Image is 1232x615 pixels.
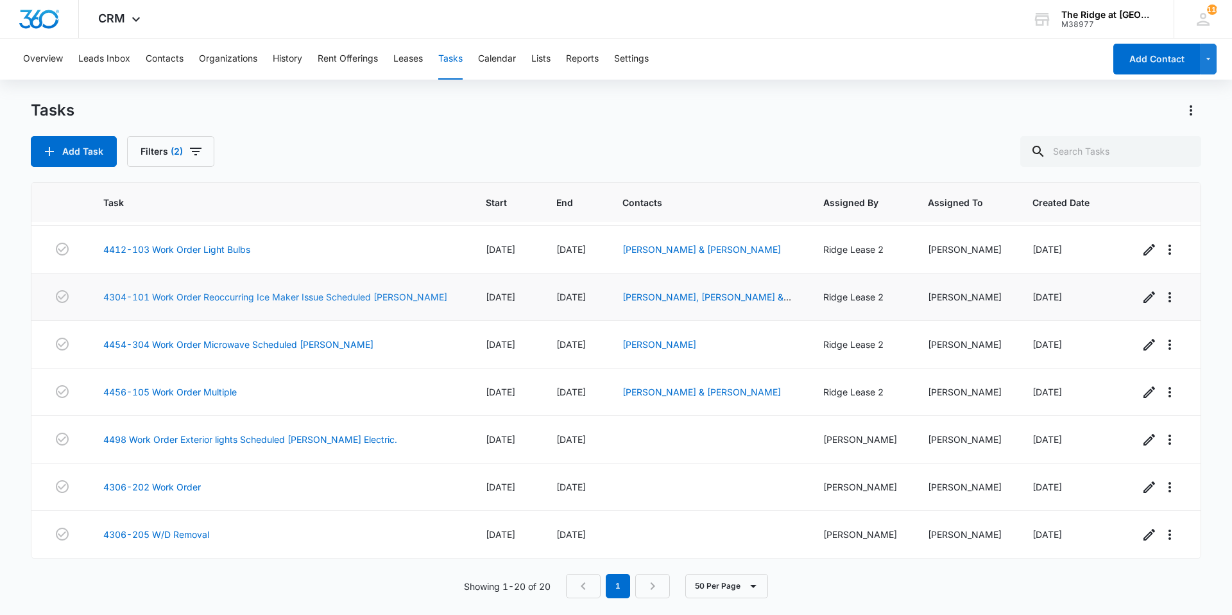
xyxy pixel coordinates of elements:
[486,434,515,445] span: [DATE]
[486,481,515,492] span: [DATE]
[486,339,515,350] span: [DATE]
[823,385,897,399] div: Ridge Lease 2
[98,12,125,25] span: CRM
[103,528,209,541] a: 4306-205 W/D Removal
[31,136,117,167] button: Add Task
[556,291,586,302] span: [DATE]
[438,39,463,80] button: Tasks
[928,338,1002,351] div: [PERSON_NAME]
[393,39,423,80] button: Leases
[556,386,586,397] span: [DATE]
[823,290,897,304] div: Ridge Lease 2
[823,338,897,351] div: Ridge Lease 2
[566,574,670,598] nav: Pagination
[556,244,586,255] span: [DATE]
[486,244,515,255] span: [DATE]
[1032,481,1062,492] span: [DATE]
[1061,10,1155,20] div: account name
[928,243,1002,256] div: [PERSON_NAME]
[1032,386,1062,397] span: [DATE]
[103,338,373,351] a: 4454-304 Work Order Microwave Scheduled [PERSON_NAME]
[556,339,586,350] span: [DATE]
[622,339,696,350] a: [PERSON_NAME]
[103,290,447,304] a: 4304-101 Work Order Reoccurring Ice Maker Issue Scheduled [PERSON_NAME]
[486,196,507,209] span: Start
[823,196,878,209] span: Assigned By
[103,385,237,399] a: 4456-105 Work Order Multiple
[928,385,1002,399] div: [PERSON_NAME]
[103,196,436,209] span: Task
[928,196,983,209] span: Assigned To
[1032,291,1062,302] span: [DATE]
[622,244,781,255] a: [PERSON_NAME] & [PERSON_NAME]
[486,529,515,540] span: [DATE]
[566,39,599,80] button: Reports
[103,433,397,446] a: 4498 Work Order Exterior lights Scheduled [PERSON_NAME] Electric.
[486,386,515,397] span: [DATE]
[823,243,897,256] div: Ridge Lease 2
[1181,100,1201,121] button: Actions
[78,39,130,80] button: Leads Inbox
[823,433,897,446] div: [PERSON_NAME]
[685,574,768,598] button: 50 Per Page
[622,386,781,397] a: [PERSON_NAME] & [PERSON_NAME]
[103,243,250,256] a: 4412-103 Work Order Light Bulbs
[31,101,74,120] h1: Tasks
[1207,4,1217,15] span: 116
[622,291,791,316] a: [PERSON_NAME], [PERSON_NAME] & [PERSON_NAME]
[823,528,897,541] div: [PERSON_NAME]
[1113,44,1200,74] button: Add Contact
[606,574,630,598] em: 1
[23,39,63,80] button: Overview
[103,480,201,494] a: 4306-202 Work Order
[171,147,183,156] span: (2)
[928,433,1002,446] div: [PERSON_NAME]
[1061,20,1155,29] div: account id
[928,290,1002,304] div: [PERSON_NAME]
[478,39,516,80] button: Calendar
[556,434,586,445] span: [DATE]
[1207,4,1217,15] div: notifications count
[1032,434,1062,445] span: [DATE]
[928,480,1002,494] div: [PERSON_NAME]
[1032,339,1062,350] span: [DATE]
[146,39,184,80] button: Contacts
[614,39,649,80] button: Settings
[1032,244,1062,255] span: [DATE]
[823,480,897,494] div: [PERSON_NAME]
[199,39,257,80] button: Organizations
[556,196,573,209] span: End
[622,196,774,209] span: Contacts
[1032,529,1062,540] span: [DATE]
[1032,196,1090,209] span: Created Date
[464,580,551,593] p: Showing 1-20 of 20
[127,136,214,167] button: Filters(2)
[531,39,551,80] button: Lists
[318,39,378,80] button: Rent Offerings
[1020,136,1201,167] input: Search Tasks
[556,529,586,540] span: [DATE]
[556,481,586,492] span: [DATE]
[486,291,515,302] span: [DATE]
[273,39,302,80] button: History
[928,528,1002,541] div: [PERSON_NAME]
